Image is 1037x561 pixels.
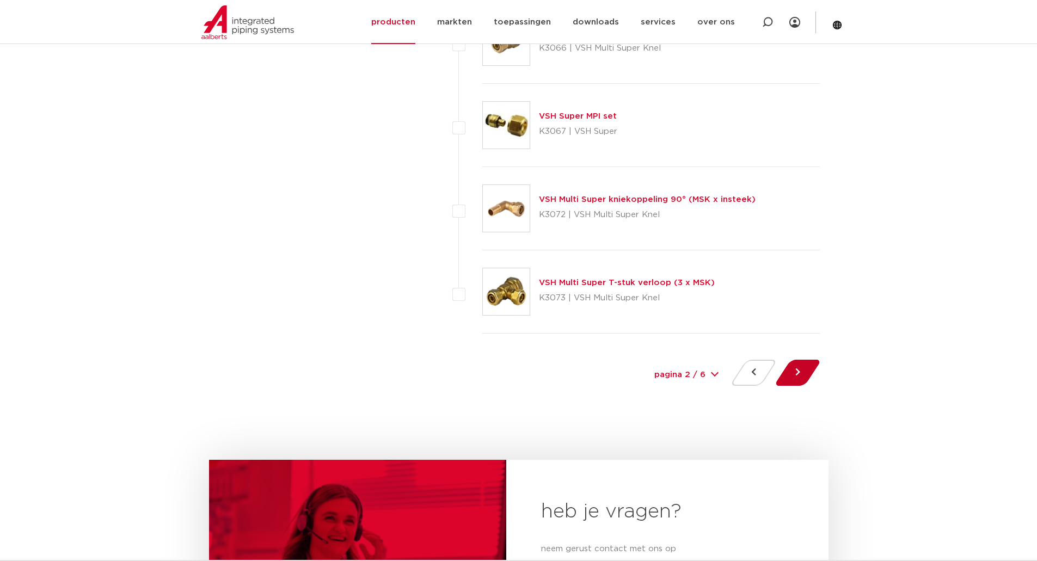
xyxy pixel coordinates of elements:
[539,123,617,140] p: K3067 | VSH Super
[541,499,794,525] h2: heb je vragen?
[539,195,756,204] a: VSH Multi Super kniekoppeling 90° (MSK x insteek)
[541,542,794,556] p: neem gerust contact met ons op
[483,268,530,315] img: Thumbnail for VSH Multi Super T-stuk verloop (3 x MSK)
[483,102,530,149] img: Thumbnail for VSH Super MPI set
[539,112,617,120] a: VSH Super MPI set
[539,206,756,224] p: K3072 | VSH Multi Super Knel
[539,279,715,287] a: VSH Multi Super T-stuk verloop (3 x MSK)
[483,185,530,232] img: Thumbnail for VSH Multi Super kniekoppeling 90° (MSK x insteek)
[539,289,715,307] p: K3073 | VSH Multi Super Knel
[539,40,739,57] p: K3066 | VSH Multi Super Knel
